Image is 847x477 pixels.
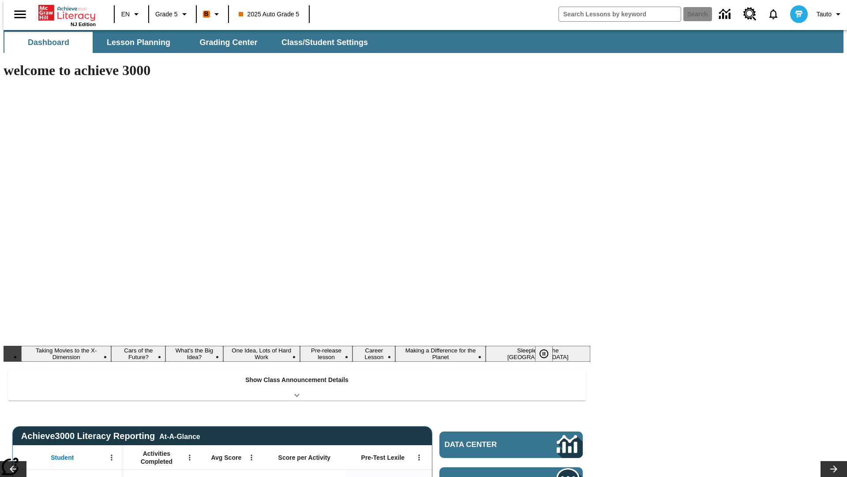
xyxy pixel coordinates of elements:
a: Data Center [714,2,738,26]
span: 2025 Auto Grade 5 [239,10,300,19]
span: Student [51,454,74,462]
span: Grade 5 [155,10,178,19]
button: Lesson Planning [94,32,183,53]
button: Dashboard [4,32,93,53]
button: Open Menu [105,451,118,464]
button: Lesson carousel, Next [821,461,847,477]
button: Class/Student Settings [274,32,375,53]
button: Open Menu [183,451,196,464]
button: Grade: Grade 5, Select a grade [152,6,193,22]
img: avatar image [790,5,808,23]
span: NJ Edition [71,22,96,27]
button: Grading Center [184,32,273,53]
span: B [204,8,209,19]
button: Boost Class color is orange. Change class color [199,6,225,22]
span: Data Center [445,440,527,449]
a: Resource Center, Will open in new tab [738,2,762,26]
button: Slide 8 Sleepless in the Animal Kingdom [486,346,590,362]
button: Slide 4 One Idea, Lots of Hard Work [223,346,300,362]
span: Score per Activity [278,454,331,462]
button: Slide 3 What's the Big Idea? [165,346,223,362]
span: EN [121,10,130,19]
span: Tauto [817,10,832,19]
button: Pause [535,346,553,362]
div: SubNavbar [4,32,376,53]
button: Open side menu [7,1,33,27]
button: Slide 5 Pre-release lesson [300,346,352,362]
div: Show Class Announcement Details [8,370,586,401]
button: Open Menu [245,451,258,464]
div: Pause [535,346,562,362]
button: Profile/Settings [813,6,847,22]
button: Open Menu [412,451,426,464]
span: Activities Completed [127,450,186,466]
span: Achieve3000 Literacy Reporting [21,431,200,441]
button: Slide 2 Cars of the Future? [111,346,165,362]
div: SubNavbar [4,30,843,53]
a: Notifications [762,3,785,26]
button: Language: EN, Select a language [117,6,146,22]
p: Show Class Announcement Details [245,375,349,385]
div: At-A-Glance [159,431,200,441]
button: Slide 1 Taking Movies to the X-Dimension [21,346,111,362]
span: Avg Score [211,454,241,462]
button: Select a new avatar [785,3,813,26]
a: Data Center [439,432,583,458]
div: Home [38,3,96,27]
h1: welcome to achieve 3000 [4,62,590,79]
a: Home [38,4,96,22]
span: Pre-Test Lexile [361,454,405,462]
input: search field [559,7,681,21]
button: Slide 6 Career Lesson [352,346,395,362]
button: Slide 7 Making a Difference for the Planet [395,346,485,362]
